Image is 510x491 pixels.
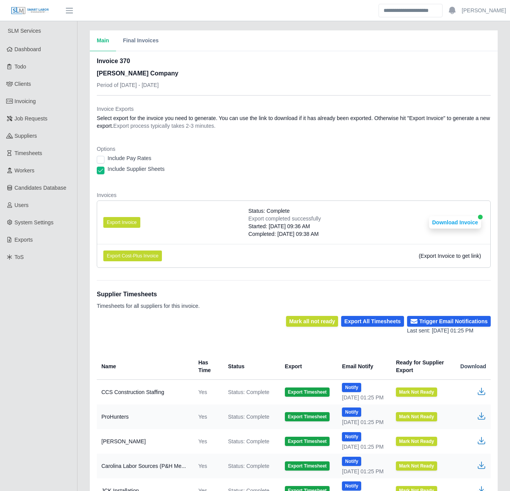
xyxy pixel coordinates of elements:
label: Include Supplier Sheets [108,165,165,173]
label: Include Pay Rates [108,154,151,162]
div: [DATE] 01:25 PM [342,394,384,401]
span: Todo [15,63,26,70]
h3: [PERSON_NAME] Company [97,69,178,78]
span: Export process typically takes 2-3 minutes. [113,123,215,129]
button: Notify [342,383,361,392]
th: Export [279,353,336,380]
div: [DATE] 01:25 PM [342,443,384,451]
td: Yes [192,454,222,478]
p: Timesheets for all suppliers for this invoice. [97,302,200,310]
button: Final Invoices [116,30,166,51]
dt: Invoices [97,191,491,199]
a: Download Invoice [429,219,481,225]
button: Main [90,30,116,51]
th: Email Notify [336,353,390,380]
button: Export Timesheet [285,412,330,421]
img: SLM Logo [11,7,49,15]
td: ProHunters [97,404,192,429]
button: Export All Timesheets [341,316,404,327]
th: Status [222,353,278,380]
th: Has Time [192,353,222,380]
div: Completed: [DATE] 09:38 AM [248,230,321,238]
td: Carolina Labor Sources (P&H Me... [97,454,192,478]
span: Status: Complete [228,462,269,470]
button: Notify [342,432,361,441]
span: Status: Complete [228,438,269,445]
span: Users [15,202,29,208]
div: Export completed successfully [248,215,321,222]
td: Yes [192,429,222,454]
button: Mark Not Ready [396,437,437,446]
span: Status: Complete [228,388,269,396]
span: ToS [15,254,24,260]
button: Trigger Email Notifications [407,316,491,327]
button: Export Invoice [103,217,140,228]
span: Status: Complete [228,413,269,421]
span: Exports [15,237,33,243]
span: Clients [15,81,31,87]
div: Last sent: [DATE] 01:25 PM [407,327,491,335]
span: Workers [15,167,35,174]
div: [DATE] 01:25 PM [342,418,384,426]
button: Download Invoice [429,216,481,229]
span: System Settings [15,219,54,225]
td: Yes [192,380,222,405]
div: Started: [DATE] 09:36 AM [248,222,321,230]
dd: Select export for the invoice you need to generate. You can use the link to download if it has al... [97,114,491,130]
span: Candidates Database [15,185,67,191]
button: Export Timesheet [285,387,330,397]
td: [PERSON_NAME] [97,429,192,454]
span: Suppliers [15,133,37,139]
button: Notify [342,407,361,417]
span: SLM Services [8,28,41,34]
h2: Invoice 370 [97,57,178,66]
button: Notify [342,457,361,466]
span: Invoicing [15,98,36,104]
dt: Options [97,145,491,153]
span: Job Requests [15,115,48,122]
div: [DATE] 01:25 PM [342,468,384,475]
p: Period of [DATE] - [DATE] [97,81,178,89]
input: Search [379,4,443,17]
button: Export Timesheet [285,461,330,471]
th: Name [97,353,192,380]
button: Mark Not Ready [396,387,437,397]
button: Export Cost-Plus Invoice [103,251,162,261]
th: Download [454,353,491,380]
button: Export Timesheet [285,437,330,446]
dt: Invoice Exports [97,105,491,113]
th: Ready for Supplier Export [390,353,454,380]
span: Status: Complete [248,207,290,215]
button: Mark all not ready [286,316,338,327]
button: Notify [342,481,361,491]
button: Mark Not Ready [396,461,437,471]
td: CCS Construction Staffing [97,380,192,405]
a: [PERSON_NAME] [462,7,506,15]
td: Yes [192,404,222,429]
h1: Supplier Timesheets [97,290,200,299]
span: Timesheets [15,150,42,156]
span: (Export Invoice to get link) [419,253,481,259]
button: Mark Not Ready [396,412,437,421]
span: Dashboard [15,46,41,52]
